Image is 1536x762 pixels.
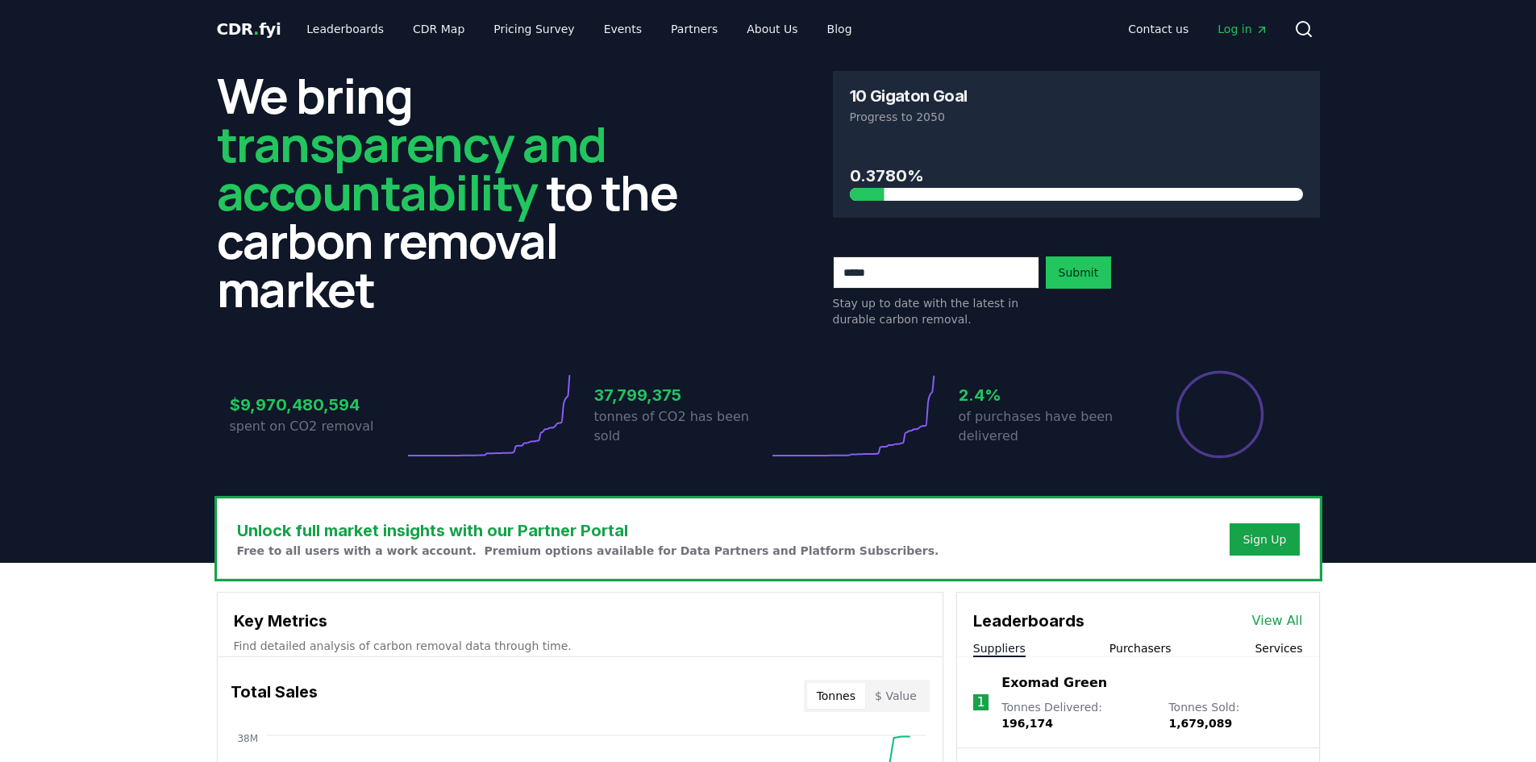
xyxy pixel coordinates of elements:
[481,15,587,44] a: Pricing Survey
[973,609,1084,633] h3: Leaderboards
[1230,523,1299,556] button: Sign Up
[594,407,768,446] p: tonnes of CO2 has been sold
[734,15,810,44] a: About Us
[1255,640,1302,656] button: Services
[237,518,939,543] h3: Unlock full market insights with our Partner Portal
[1001,673,1107,693] a: Exomad Green
[1252,611,1303,631] a: View All
[400,15,477,44] a: CDR Map
[253,19,259,39] span: .
[1243,531,1286,548] a: Sign Up
[594,383,768,407] h3: 37,799,375
[807,683,865,709] button: Tonnes
[1001,699,1152,731] p: Tonnes Delivered :
[1205,15,1280,44] a: Log in
[230,417,404,436] p: spent on CO2 removal
[833,295,1039,327] p: Stay up to date with the latest in durable carbon removal.
[1109,640,1172,656] button: Purchasers
[217,71,704,313] h2: We bring to the carbon removal market
[865,683,926,709] button: $ Value
[237,733,258,744] tspan: 38M
[850,88,968,104] h3: 10 Gigaton Goal
[959,407,1133,446] p: of purchases have been delivered
[1168,699,1302,731] p: Tonnes Sold :
[850,109,1303,125] p: Progress to 2050
[850,164,1303,188] h3: 0.3780%
[237,543,939,559] p: Free to all users with a work account. Premium options available for Data Partners and Platform S...
[1001,717,1053,730] span: 196,174
[1175,369,1265,460] div: Percentage of sales delivered
[658,15,731,44] a: Partners
[814,15,865,44] a: Blog
[230,393,404,417] h3: $9,970,480,594
[293,15,397,44] a: Leaderboards
[217,19,281,39] span: CDR fyi
[293,15,864,44] nav: Main
[1115,15,1201,44] a: Contact us
[976,693,984,712] p: 1
[234,609,926,633] h3: Key Metrics
[1218,21,1268,37] span: Log in
[973,640,1026,656] button: Suppliers
[1115,15,1280,44] nav: Main
[591,15,655,44] a: Events
[231,680,318,712] h3: Total Sales
[234,638,926,654] p: Find detailed analysis of carbon removal data through time.
[217,18,281,40] a: CDR.fyi
[1046,256,1112,289] button: Submit
[1168,717,1232,730] span: 1,679,089
[217,110,606,225] span: transparency and accountability
[959,383,1133,407] h3: 2.4%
